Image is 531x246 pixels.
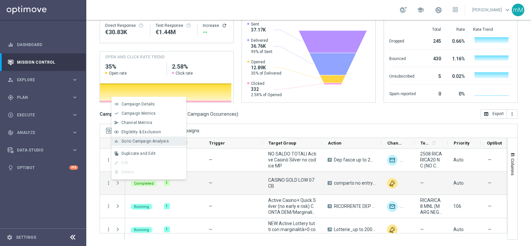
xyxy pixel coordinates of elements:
[268,197,316,215] span: Active Casino+ Quick Silver (no early e risk) CONTA DEM/Marginalità NEGATIVA <40
[7,130,78,135] div: track_changes Analyze keyboard_arrow_right
[134,228,149,232] span: Running
[251,43,272,49] span: 36.76K
[8,42,14,48] i: equalizer
[7,60,78,65] button: Mission Control
[109,71,127,76] span: Open rate
[8,53,78,71] div: Mission Control
[72,112,78,118] i: keyboard_arrow_right
[8,36,78,53] div: Dashboard
[131,203,152,210] colored-tag: Running
[203,28,228,36] div: --
[176,71,193,76] span: Click rate
[509,111,515,117] i: more_vert
[106,180,112,186] i: more_vert
[400,201,411,212] img: Other
[251,59,281,65] span: Opened
[328,181,332,185] span: A
[387,155,398,165] img: Optimail
[8,112,14,118] i: play_circle_outline
[251,81,282,86] span: Clicked
[251,71,281,76] span: 35% of Delivered
[8,165,14,171] i: lightbulb
[389,53,416,63] div: Bounced
[7,77,78,83] button: person_search Explore keyboard_arrow_right
[134,205,149,209] span: Running
[8,147,72,153] div: Data Studio
[424,53,441,63] div: 430
[7,95,78,100] div: gps_fixed Plan keyboard_arrow_right
[237,111,238,117] span: )
[334,157,376,163] span: Dep fasce up to 20000 SP
[164,180,170,186] div: 1
[453,204,461,209] span: 106
[424,27,441,32] div: Total
[112,149,186,158] button: file_copy Duplicate and Edit
[251,92,282,97] span: 2.58% of Opened
[112,109,186,118] button: show_chart Campaign Metrics
[510,158,515,175] span: Columns
[420,141,430,146] span: Templates
[7,112,78,118] button: play_circle_outline Execute keyboard_arrow_right
[16,235,36,239] a: Settings
[8,94,14,100] i: gps_fixed
[488,203,492,209] span: —
[17,159,69,176] a: Optibot
[156,23,192,28] div: Test Response
[420,197,442,215] span: RICARICA8 MNL (MARG NEGATIVA<40)
[8,130,14,136] i: track_changes
[222,23,227,28] button: refresh
[121,102,155,106] span: Campaign Details
[209,227,212,232] span: —
[105,28,145,36] div: €30,834
[105,23,145,28] div: Direct Response
[453,157,464,162] span: Auto
[251,86,282,92] span: 332
[387,201,398,212] img: Optimail
[251,49,272,54] span: 99% of Sent
[387,178,398,189] img: Other
[400,155,411,165] img: Other
[134,181,154,186] span: Completed
[453,180,464,186] span: Auto
[328,227,332,231] span: A
[131,226,152,233] colored-tag: Running
[484,111,489,117] i: open_in_browser
[7,234,13,240] i: settings
[420,151,442,169] span: 2508 RICARICA20 NC (NO COD MARG pos) 2025_08_25
[328,141,341,146] span: Action
[389,35,416,46] div: Dropped
[69,165,78,170] div: +10
[8,77,14,83] i: person_search
[420,226,424,232] span: —
[17,95,72,99] span: Plan
[7,165,78,170] div: lightbulb Optibot +10
[114,130,119,134] i: join_inner
[473,27,512,32] div: Rate Trend
[156,28,192,36] div: €1,444,285
[453,227,464,232] span: Auto
[100,218,125,241] div: Press SPACE to select this row.
[268,220,316,238] span: NEW Active Lottery tutti con marginalità>0 con flag NL=0
[251,38,272,43] span: Delivered
[512,4,524,16] div: mM
[7,148,78,153] button: Data Studio keyboard_arrow_right
[481,111,518,116] multiple-options-button: Export to CSV
[424,70,441,81] div: 5
[449,35,465,46] div: 0.66%
[8,77,72,83] div: Explore
[121,111,156,116] span: Campaign Metrics
[268,151,316,169] span: NO SALDO TOTALI Active Casinò Silver no codice MP
[114,111,119,116] i: show_chart
[454,141,470,146] span: Priority
[17,78,72,82] span: Explore
[17,113,72,117] span: Execute
[7,42,78,47] div: equalizer Dashboard
[430,139,436,147] span: Calculate column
